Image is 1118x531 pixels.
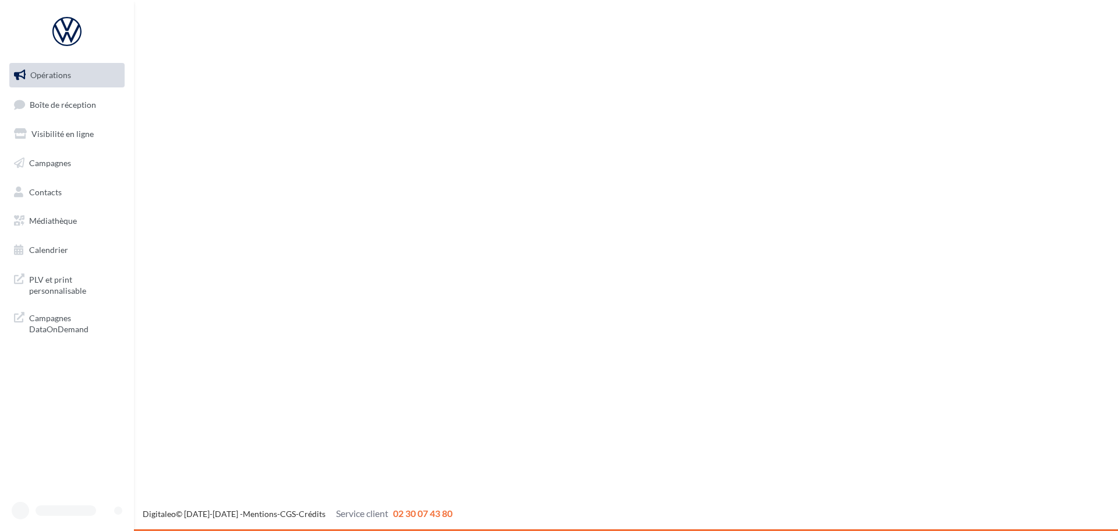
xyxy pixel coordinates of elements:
span: © [DATE]-[DATE] - - - [143,509,452,519]
span: Visibilité en ligne [31,129,94,139]
a: PLV et print personnalisable [7,267,127,301]
a: Crédits [299,509,326,519]
span: Contacts [29,187,62,196]
a: Opérations [7,63,127,87]
a: Médiathèque [7,209,127,233]
a: Campagnes [7,151,127,175]
span: Campagnes [29,158,71,168]
span: Calendrier [29,245,68,255]
a: Visibilité en ligne [7,122,127,146]
span: Service client [336,508,388,519]
span: Campagnes DataOnDemand [29,310,120,335]
a: Campagnes DataOnDemand [7,305,127,340]
span: Opérations [30,70,71,80]
a: Contacts [7,180,127,205]
span: Médiathèque [29,216,77,226]
span: PLV et print personnalisable [29,272,120,297]
a: CGS [280,509,296,519]
span: 02 30 07 43 80 [393,508,452,519]
a: Digitaleo [143,509,176,519]
span: Boîte de réception [30,99,96,109]
a: Mentions [243,509,277,519]
a: Boîte de réception [7,92,127,117]
a: Calendrier [7,238,127,262]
